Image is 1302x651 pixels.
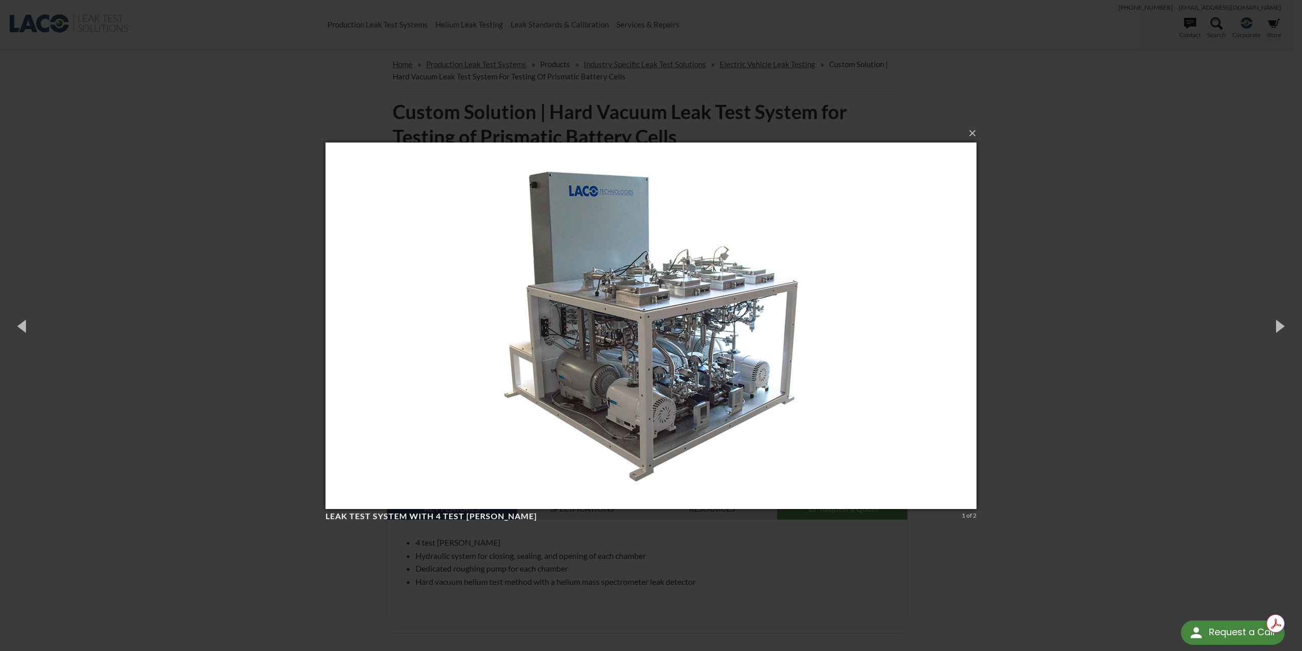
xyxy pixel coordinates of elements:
[1188,625,1204,641] img: round button
[325,122,976,529] img: Leak Test System with 4 test chambers
[962,511,976,520] div: 1 of 2
[1256,298,1302,354] button: Next (Right arrow key)
[1209,620,1275,644] div: Request a Call
[329,122,980,145] button: ×
[325,511,958,522] h4: Leak Test System with 4 test [PERSON_NAME]
[1181,620,1285,645] div: Request a Call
